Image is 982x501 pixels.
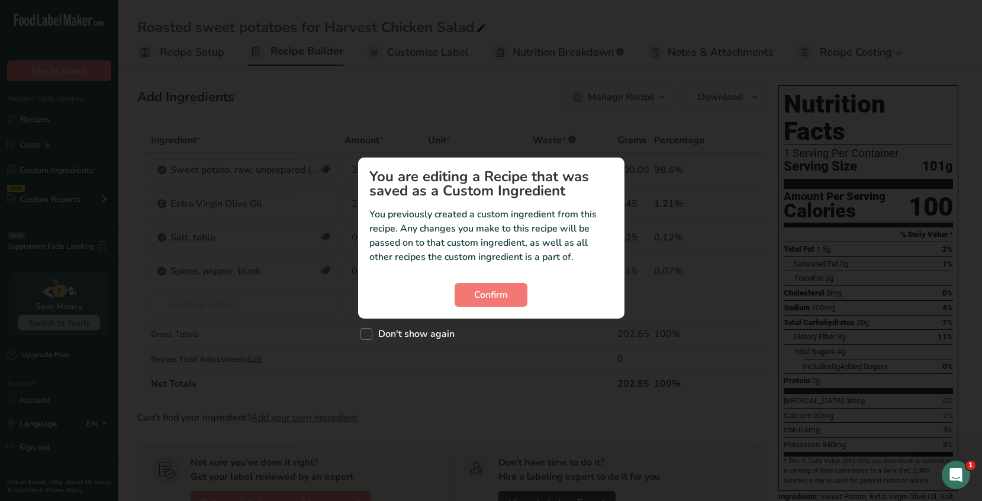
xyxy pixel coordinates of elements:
h1: You are editing a Recipe that was saved as a Custom Ingredient [370,169,613,198]
span: Don't show again [372,328,455,340]
p: You previously created a custom ingredient from this recipe. Any changes you make to this recipe ... [370,207,613,264]
span: Confirm [474,288,508,302]
iframe: Intercom live chat [942,461,970,489]
span: 1 [966,461,975,470]
button: Confirm [455,283,527,307]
